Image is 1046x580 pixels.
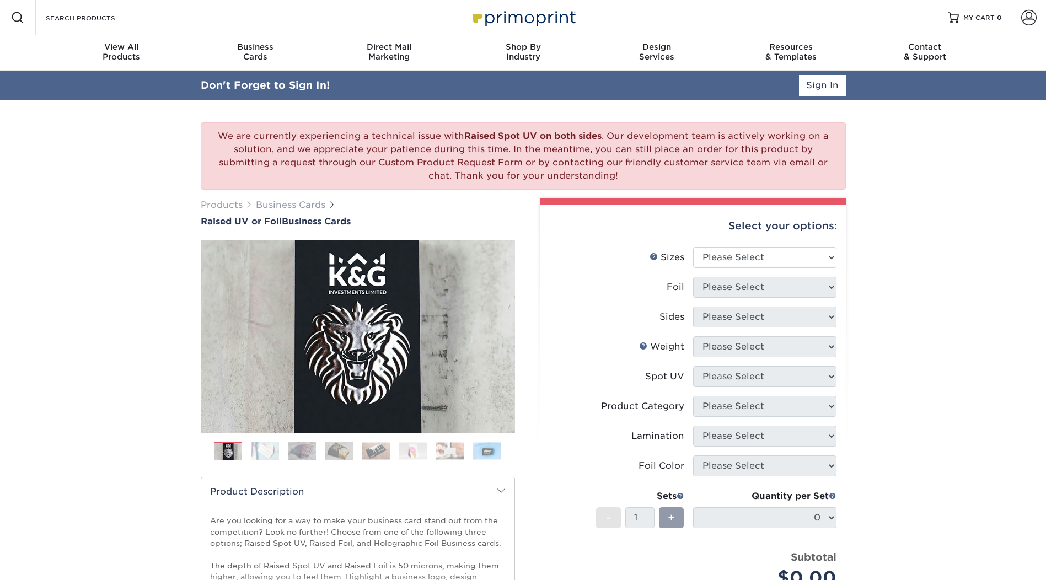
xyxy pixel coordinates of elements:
div: Product Category [601,400,684,413]
div: Industry [456,42,590,62]
div: & Templates [724,42,858,62]
h1: Business Cards [201,216,515,227]
span: Raised UV or Foil [201,216,282,227]
span: - [606,509,611,526]
h2: Product Description [201,477,514,506]
div: Cards [188,42,322,62]
span: View All [55,42,189,52]
img: Business Cards 08 [473,442,501,459]
div: Spot UV [645,370,684,383]
a: DesignServices [590,35,724,71]
div: Lamination [631,429,684,443]
span: Shop By [456,42,590,52]
div: Weight [639,340,684,353]
span: Design [590,42,724,52]
div: Foil Color [639,459,684,472]
a: Business Cards [256,200,325,210]
a: Sign In [799,75,846,96]
div: Sizes [650,251,684,264]
div: Sides [659,310,684,324]
img: Business Cards 05 [362,442,390,459]
div: Services [590,42,724,62]
div: Select your options: [549,205,837,247]
img: Business Cards 01 [214,438,242,465]
div: Sets [596,490,684,503]
img: Primoprint [468,6,578,29]
a: BusinessCards [188,35,322,71]
b: Raised Spot UV on both sides [464,131,602,141]
img: Business Cards 03 [288,441,316,460]
div: Foil [667,281,684,294]
span: MY CART [963,13,995,23]
div: Products [55,42,189,62]
div: We are currently experiencing a technical issue with . Our development team is actively working o... [201,122,846,190]
span: Business [188,42,322,52]
a: View AllProducts [55,35,189,71]
img: Business Cards 06 [399,442,427,459]
a: Resources& Templates [724,35,858,71]
span: Contact [858,42,992,52]
a: Raised UV or FoilBusiness Cards [201,216,515,227]
img: Business Cards 02 [251,441,279,460]
input: SEARCH PRODUCTS..... [45,11,152,24]
img: Raised UV or Foil 01 [201,179,515,493]
img: Business Cards 04 [325,441,353,460]
a: Shop ByIndustry [456,35,590,71]
span: + [668,509,675,526]
div: Marketing [322,42,456,62]
span: Direct Mail [322,42,456,52]
a: Products [201,200,243,210]
img: Business Cards 07 [436,442,464,459]
div: & Support [858,42,992,62]
strong: Subtotal [791,551,836,563]
span: Resources [724,42,858,52]
div: Quantity per Set [693,490,836,503]
a: Direct MailMarketing [322,35,456,71]
div: Don't Forget to Sign In! [201,78,330,93]
span: 0 [997,14,1002,22]
a: Contact& Support [858,35,992,71]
